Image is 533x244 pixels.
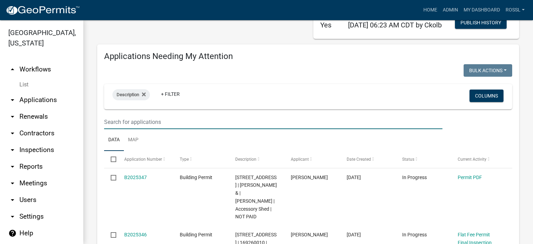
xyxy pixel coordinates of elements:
[451,151,507,168] datatable-header-cell: Current Activity
[458,175,482,180] a: Permit PDF
[173,151,229,168] datatable-header-cell: Type
[104,129,124,151] a: Data
[104,151,117,168] datatable-header-cell: Select
[458,157,487,162] span: Current Activity
[180,157,189,162] span: Type
[8,212,17,221] i: arrow_drop_down
[8,179,17,187] i: arrow_drop_down
[455,20,507,26] wm-modal-confirm: Workflow Publish History
[8,229,17,237] i: help
[235,157,256,162] span: Description
[348,21,442,29] span: [DATE] 06:23 AM CDT by Ckolb
[320,21,338,29] h5: Yes
[124,232,147,237] a: B2025346
[284,151,340,168] datatable-header-cell: Applicant
[8,196,17,204] i: arrow_drop_down
[347,232,361,237] span: 09/18/2025
[180,175,212,180] span: Building Permit
[461,3,503,17] a: My Dashboard
[8,96,17,104] i: arrow_drop_down
[104,115,442,129] input: Search for applications
[124,175,147,180] a: B2025347
[469,90,504,102] button: Columns
[503,3,527,17] a: RossL
[104,51,512,61] h4: Applications Needing My Attention
[124,157,162,162] span: Application Number
[340,151,395,168] datatable-header-cell: Date Created
[455,16,507,29] button: Publish History
[291,175,328,180] span: Wayne Jacobs
[8,146,17,154] i: arrow_drop_down
[347,157,371,162] span: Date Created
[8,162,17,171] i: arrow_drop_down
[8,112,17,121] i: arrow_drop_down
[402,232,427,237] span: In Progress
[155,88,185,100] a: + Filter
[440,3,461,17] a: Admin
[291,232,328,237] span: Gina Gullickson
[235,175,277,220] span: 19965 630TH AVE | 100170012 | JACOBS,WAYNE & | NANCY JACOBS | Accessory Shed | NOT PAID
[421,3,440,17] a: Home
[402,175,427,180] span: In Progress
[464,64,512,77] button: Bulk Actions
[117,151,173,168] datatable-header-cell: Application Number
[8,65,17,74] i: arrow_drop_up
[291,157,309,162] span: Applicant
[124,129,143,151] a: Map
[180,232,212,237] span: Building Permit
[347,175,361,180] span: 09/19/2025
[117,92,139,97] span: Description
[396,151,451,168] datatable-header-cell: Status
[229,151,284,168] datatable-header-cell: Description
[8,129,17,137] i: arrow_drop_down
[402,157,414,162] span: Status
